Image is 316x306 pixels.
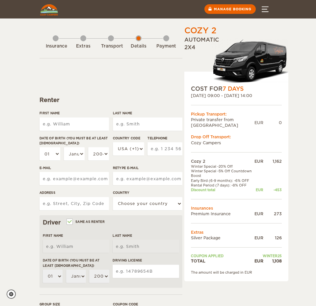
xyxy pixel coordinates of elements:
div: Renter [39,96,182,104]
td: Winter Special -5% Off Countdown Boost [191,169,254,178]
td: Early Bird (6-9 months): -6% OFF [191,178,254,183]
div: Insurance [46,43,66,50]
td: Coupon applied [191,254,254,258]
img: Cozy Campers [40,4,58,16]
label: First Name [39,111,109,116]
a: Manage booking [204,4,256,14]
td: Insurances [191,205,282,211]
div: [DATE] 09:00 - [DATE] 14:00 [191,93,282,98]
td: TOTAL [191,258,254,264]
td: Cozy Campers [191,140,282,146]
div: EUR [254,258,263,264]
input: e.g. 14789654B [113,265,179,278]
td: Premium Insurance [191,211,254,217]
label: E-mail [39,165,109,170]
td: Cozy 2 [191,158,254,164]
td: Rental Period (7 days): -8% OFF [191,183,254,187]
div: Driver [43,219,179,226]
label: Address [39,190,109,195]
label: Driving License [113,258,179,263]
div: Drop Off Transport: [191,134,282,140]
div: Cozy 2 [184,25,216,36]
div: Extras [73,43,93,50]
div: Pickup Transport: [191,111,282,117]
td: Discount total [191,187,254,192]
input: e.g. 1 234 567 890 [147,142,182,155]
label: Last Name [113,233,179,238]
td: WINTER25 [254,254,282,258]
label: Country Code [113,136,144,141]
div: EUR [254,187,263,192]
label: Same as renter [67,219,105,225]
td: Winter Special -20% Off [191,164,254,169]
div: EUR [254,158,263,164]
div: EUR [254,211,263,217]
input: e.g. Smith [113,240,179,253]
div: COST FOR [191,85,282,93]
div: Details [129,43,148,50]
input: e.g. Street, City, Zip Code [39,197,109,210]
div: EUR [254,120,263,125]
input: e.g. William [43,240,109,253]
label: Date of birth (You must be at least [DEMOGRAPHIC_DATA]) [39,136,109,146]
div: 1,108 [263,258,282,264]
img: Langur-m-c-logo-2.png [211,38,288,85]
label: Country [113,190,182,195]
td: Extras [191,229,282,235]
label: Date of birth (You must be at least [DEMOGRAPHIC_DATA]) [43,258,109,268]
label: First Name [43,233,109,238]
div: 273 [263,211,282,217]
a: Cookie settings [7,289,20,299]
div: 0 [263,120,282,125]
div: 1,162 [263,158,282,164]
label: Last Name [113,111,182,116]
td: Silver Package [191,235,254,241]
input: e.g. example@example.com [113,172,182,185]
td: Private transfer from [GEOGRAPHIC_DATA] [191,117,254,128]
div: Automatic 2x4 [184,36,288,85]
input: e.g. example@example.com [39,172,109,185]
div: The amount will be charged in EUR [191,270,282,275]
label: Telephone [147,136,182,141]
div: Transport [101,43,121,50]
div: 126 [263,235,282,241]
div: -453 [263,187,282,192]
input: e.g. William [39,118,109,131]
label: Retype E-mail [113,165,182,170]
div: Payment [156,43,176,50]
input: e.g. Smith [113,118,182,131]
input: Same as renter [67,220,71,224]
span: 7 Days [223,85,244,92]
div: EUR [254,235,263,241]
